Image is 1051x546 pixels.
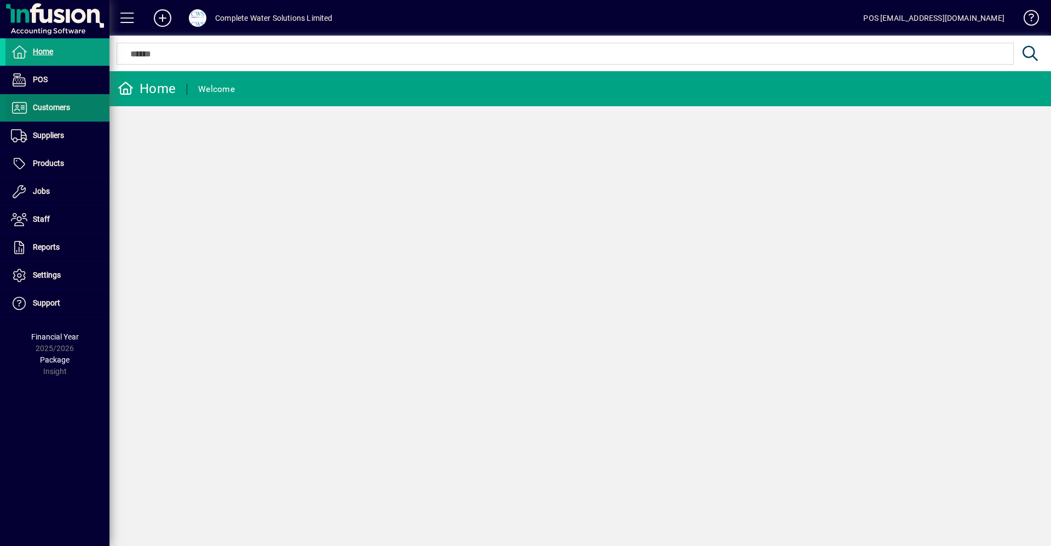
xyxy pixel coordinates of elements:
div: POS [EMAIL_ADDRESS][DOMAIN_NAME] [863,9,1004,27]
span: Support [33,298,60,307]
a: POS [5,66,109,94]
span: Reports [33,243,60,251]
div: Home [118,80,176,97]
div: Complete Water Solutions Limited [215,9,333,27]
button: Profile [180,8,215,28]
span: Jobs [33,187,50,196]
span: Financial Year [31,332,79,341]
span: Suppliers [33,131,64,140]
div: Welcome [198,81,235,98]
a: Staff [5,206,109,233]
span: Package [40,355,70,364]
span: POS [33,75,48,84]
a: Support [5,290,109,317]
span: Customers [33,103,70,112]
a: Products [5,150,109,177]
a: Knowledge Base [1015,2,1037,38]
a: Settings [5,262,109,289]
span: Home [33,47,53,56]
a: Suppliers [5,122,109,150]
a: Jobs [5,178,109,205]
span: Products [33,159,64,168]
button: Add [145,8,180,28]
a: Customers [5,94,109,122]
span: Settings [33,271,61,279]
a: Reports [5,234,109,261]
span: Staff [33,215,50,223]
